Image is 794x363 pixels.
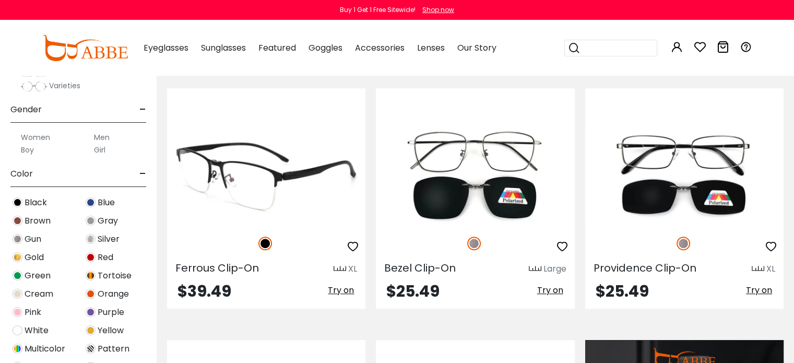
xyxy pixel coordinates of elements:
div: Shop now [422,5,454,15]
button: Try on [534,284,566,297]
span: Sunglasses [201,42,246,54]
span: Pattern [98,343,129,355]
img: Cream [13,289,22,299]
img: size ruler [334,265,346,273]
span: Brown [25,215,51,227]
span: Blue [98,196,115,209]
img: Gray [86,216,96,226]
img: Orange [86,289,96,299]
span: Goggles [309,42,342,54]
span: Try on [537,284,563,296]
img: Gun [677,237,690,250]
img: Green [13,271,22,280]
span: Silver [98,233,120,245]
span: $25.49 [386,280,440,302]
span: Gender [10,97,42,122]
span: Orange [98,288,129,300]
span: - [139,161,146,186]
span: Bezel Clip-On [384,261,456,275]
span: Featured [258,42,296,54]
img: Silver [86,234,96,244]
button: Try on [743,284,775,297]
img: Yellow [86,325,96,335]
img: Gun Bezel Clip-On - Metal ,Adjust Nose Pads [376,126,574,225]
img: Gun Providence Clip-On - Metal ,Adjust Nose Pads [585,126,784,225]
span: $25.49 [596,280,649,302]
img: Brown [13,216,22,226]
img: Black Ferrous Clip-On - Metal ,Adjust Nose Pads [167,126,365,225]
img: Varieties.png [21,81,47,92]
img: Blue [86,197,96,207]
span: Accessories [355,42,405,54]
span: Multicolor [25,343,65,355]
img: Multicolor [13,344,22,354]
div: Large [543,263,566,275]
span: Cream [25,288,53,300]
img: Tortoise [86,271,96,280]
img: Gun [467,237,481,250]
span: Gray [98,215,118,227]
span: Color [10,161,33,186]
span: Black [25,196,47,209]
span: Try on [746,284,772,296]
img: Black [258,237,272,250]
div: Buy 1 Get 1 Free Sitewide! [340,5,416,15]
span: $39.49 [177,280,231,302]
span: Gun [25,233,41,245]
label: Women [21,131,50,144]
span: Pink [25,306,41,319]
span: Yellow [98,324,124,337]
span: Varieties [49,80,80,91]
span: Purple [98,306,124,319]
img: White [13,325,22,335]
img: Gold [13,252,22,262]
span: Try on [328,284,354,296]
span: Eyeglasses [144,42,188,54]
label: Men [94,131,110,144]
span: Ferrous Clip-On [175,261,259,275]
span: Red [98,251,113,264]
span: Tortoise [98,270,132,282]
img: size ruler [529,265,541,273]
button: Try on [325,284,357,297]
span: Providence Clip-On [594,261,696,275]
div: XL [348,263,357,275]
span: Our Story [457,42,496,54]
span: - [139,97,146,122]
a: Shop now [417,5,454,14]
label: Girl [94,144,105,156]
img: Purple [86,307,96,317]
img: Pattern [86,344,96,354]
img: Gun [13,234,22,244]
img: Black [13,197,22,207]
div: XL [766,263,775,275]
img: size ruler [752,265,764,273]
span: White [25,324,49,337]
span: Green [25,270,51,282]
img: abbeglasses.com [42,35,128,61]
span: Gold [25,251,44,264]
span: Lenses [417,42,445,54]
label: Boy [21,144,34,156]
img: Pink [13,307,22,317]
img: Red [86,252,96,262]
